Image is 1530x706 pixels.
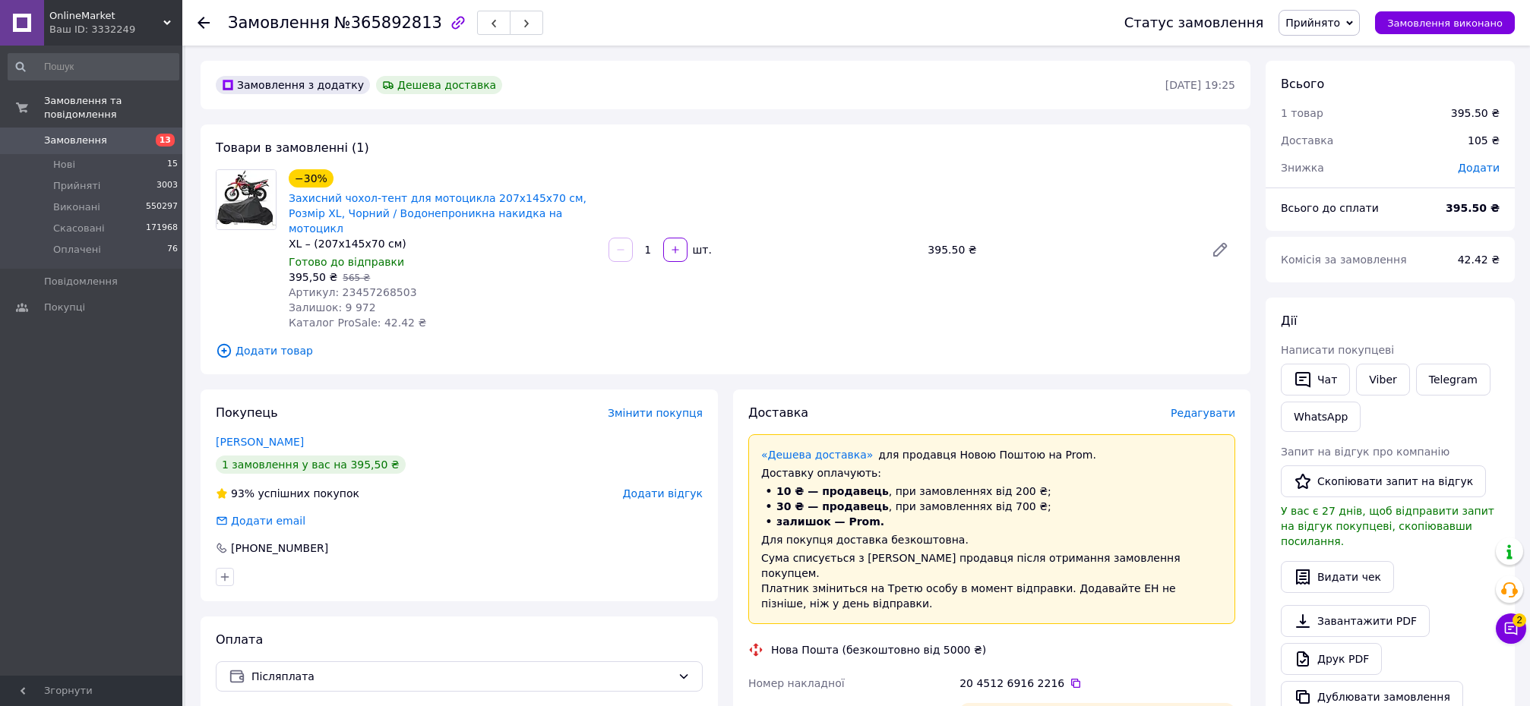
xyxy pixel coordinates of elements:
[289,192,586,235] a: Захисний чохол-тент для мотоцикла 207х145х70 см, Розмір XL, Чорний / Водонепроникна накидка на мо...
[1281,465,1486,497] button: Скопіювати запит на відгук
[44,301,85,314] span: Покупці
[217,170,276,229] img: Захисний чохол-тент для мотоцикла 207х145х70 см, Розмір XL, Чорний / Водонепроникна накидка на мо...
[1281,505,1494,547] span: У вас є 27 днів, щоб відправити запит на відгук покупцеві, скопіювавши посилання.
[343,273,370,283] span: 565 ₴
[53,222,105,235] span: Скасовані
[1124,15,1264,30] div: Статус замовлення
[1281,162,1324,174] span: Знижка
[216,140,369,155] span: Товари в замовленні (1)
[44,275,118,288] span: Повідомлення
[1458,162,1500,174] span: Додати
[146,222,178,235] span: 171968
[1281,605,1430,637] a: Завантажити PDF
[167,158,178,172] span: 15
[776,515,884,528] span: залишок — Prom.
[1387,17,1503,29] span: Замовлення виконано
[689,242,713,257] div: шт.
[8,53,179,80] input: Пошук
[53,179,100,193] span: Прийняті
[44,94,182,121] span: Замовлення та повідомлення
[761,484,1222,499] li: , при замовленнях від 200 ₴;
[216,486,359,501] div: успішних покупок
[1281,446,1449,458] span: Запит на відгук про компанію
[1165,79,1235,91] time: [DATE] 19:25
[1281,107,1323,119] span: 1 товар
[216,455,406,474] div: 1 замовлення у вас на 395,50 ₴
[1281,344,1394,356] span: Написати покупцеві
[748,677,845,689] span: Номер накладної
[608,407,703,419] span: Змінити покупця
[921,239,1199,260] div: 395.50 ₴
[1513,613,1526,627] span: 2
[216,405,278,420] span: Покупець
[376,76,502,94] div: Дешева доставка
[228,14,330,32] span: Замовлення
[761,550,1222,611] div: Сума списується з [PERSON_NAME] продавця після отримання замовлення покупцем. Платник зміниться н...
[289,271,337,283] span: 395,50 ₴
[1459,124,1509,157] div: 105 ₴
[1171,407,1235,419] span: Редагувати
[289,286,417,298] span: Артикул: 23457268503
[623,487,703,500] span: Додати відгук
[761,532,1222,547] div: Для покупця доставка безкоштовна.
[1458,254,1500,266] span: 42.42 ₴
[251,668,672,685] span: Післяплата
[776,485,889,497] span: 10 ₴ — продавець
[1446,202,1500,214] b: 395.50 ₴
[198,15,210,30] div: Повернутися назад
[1281,202,1379,214] span: Всього до сплати
[1451,106,1500,121] div: 395.50 ₴
[49,23,182,36] div: Ваш ID: 3332249
[146,200,178,214] span: 550297
[53,158,75,172] span: Нові
[229,513,307,528] div: Додати email
[229,541,330,556] div: [PHONE_NUMBER]
[289,301,376,314] span: Залишок: 9 972
[289,169,334,188] div: −30%
[216,342,1235,359] span: Додати товар
[49,9,163,23] span: OnlineMarket
[231,487,254,500] span: 93%
[1375,11,1515,34] button: Замовлення виконано
[761,449,873,461] a: «Дешева доставка»
[1281,134,1333,147] span: Доставка
[1281,643,1382,675] a: Друк PDF
[214,513,307,528] div: Додати email
[216,436,304,448] a: [PERSON_NAME]
[53,243,101,257] span: Оплачені
[761,499,1222,514] li: , при замовленнях від 700 ₴;
[959,676,1235,691] div: 20 4512 6916 2216
[216,632,263,647] span: Оплата
[44,134,107,147] span: Замовлення
[1205,235,1235,265] a: Редагувати
[216,76,370,94] div: Замовлення з додатку
[334,14,442,32] span: №365892813
[776,500,889,512] span: 30 ₴ — продавець
[1356,364,1409,396] a: Viber
[167,243,178,257] span: 76
[1281,364,1350,396] button: Чат
[1281,402,1361,432] a: WhatsApp
[156,179,178,193] span: 3003
[156,134,175,147] span: 13
[1496,613,1526,644] button: Чат з покупцем2
[289,317,426,329] span: Каталог ProSale: 42.42 ₴
[289,236,596,251] div: XL – (207х145х70 см)
[1416,364,1490,396] a: Telegram
[1281,561,1394,593] button: Видати чек
[1281,254,1407,266] span: Комісія за замовлення
[289,256,404,268] span: Готово до відправки
[761,465,1222,481] div: Доставку оплачують:
[53,200,100,214] span: Виконані
[761,447,1222,462] div: для продавця Новою Поштою на Prom.
[748,405,808,420] span: Доставка
[767,642,990,657] div: Нова Пошта (безкоштовно від 5000 ₴)
[1281,77,1324,91] span: Всього
[1285,17,1340,29] span: Прийнято
[1281,314,1297,328] span: Дії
